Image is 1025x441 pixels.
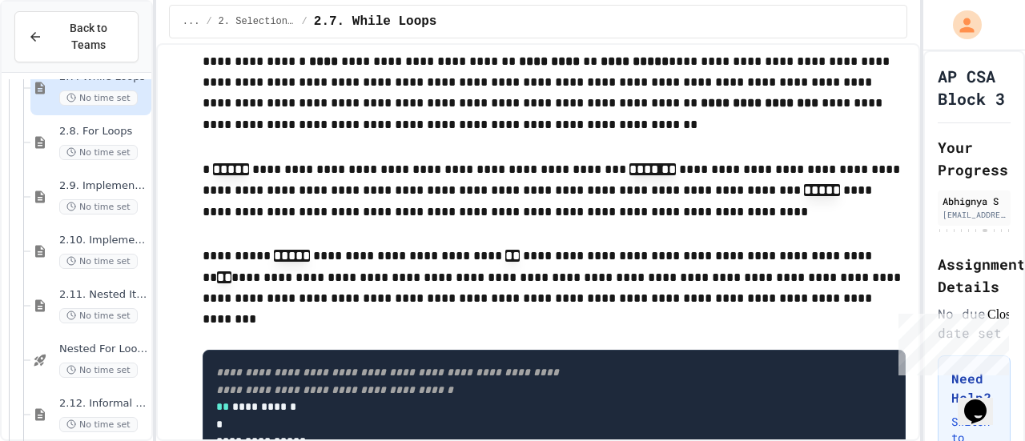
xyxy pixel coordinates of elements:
[59,254,138,269] span: No time set
[314,12,437,31] span: 2.7. While Loops
[938,304,1011,343] div: No due date set
[943,209,1006,221] div: [EMAIL_ADDRESS][PERSON_NAME][DOMAIN_NAME]
[892,307,1009,375] iframe: chat widget
[206,15,211,28] span: /
[951,369,997,407] h3: Need Help?
[59,417,138,432] span: No time set
[958,377,1009,425] iframe: chat widget
[59,199,138,214] span: No time set
[59,308,138,323] span: No time set
[302,15,307,28] span: /
[938,136,1011,181] h2: Your Progress
[59,125,148,138] span: 2.8. For Loops
[59,234,148,247] span: 2.10. Implementing String Algorithms
[59,397,148,411] span: 2.12. Informal Runtime Analysis of Loops
[59,363,138,378] span: No time set
[219,15,295,28] span: 2. Selection and Iteration
[938,65,1011,110] h1: AP CSA Block 3
[943,194,1006,208] div: Abhignya S
[936,6,986,43] div: My Account
[14,11,139,62] button: Back to Teams
[938,253,1011,298] h2: Assignment Details
[183,15,200,28] span: ...
[59,90,138,106] span: No time set
[59,288,148,302] span: 2.11. Nested Iteration
[6,6,111,102] div: Chat with us now!Close
[52,20,125,54] span: Back to Teams
[59,179,148,193] span: 2.9. Implementing Selection and Iteration Algorithms
[59,343,148,356] span: Nested For Loops - Quiz
[59,145,138,160] span: No time set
